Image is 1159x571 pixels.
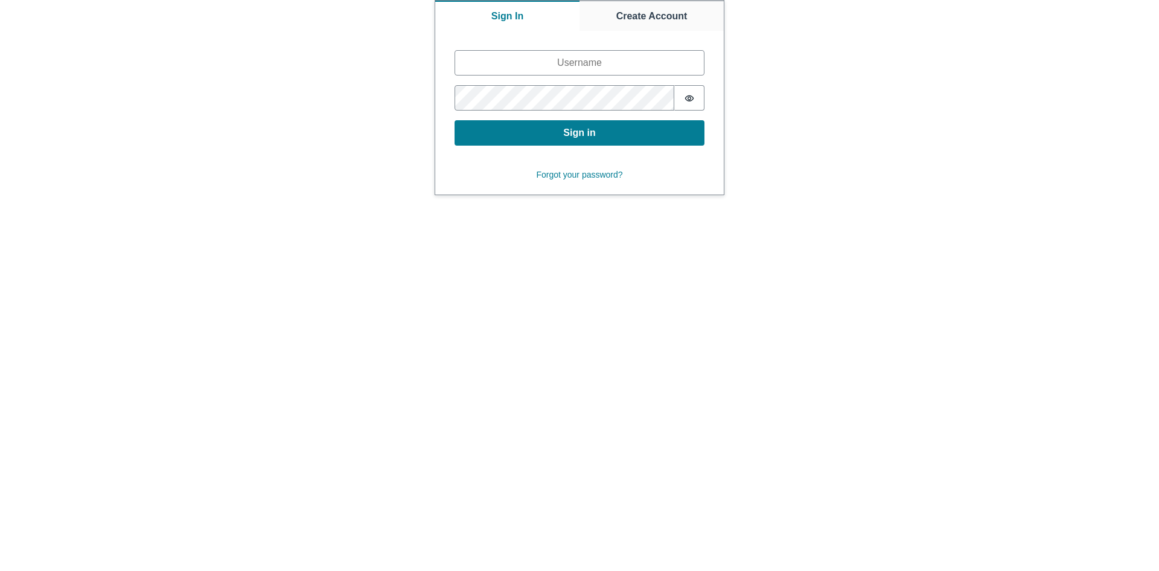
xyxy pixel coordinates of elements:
button: Sign In [435,1,579,31]
button: Show password [674,85,704,111]
input: Username [455,50,704,76]
button: Sign in [455,120,704,146]
button: Forgot your password? [529,165,630,185]
button: Create Account [579,1,724,31]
